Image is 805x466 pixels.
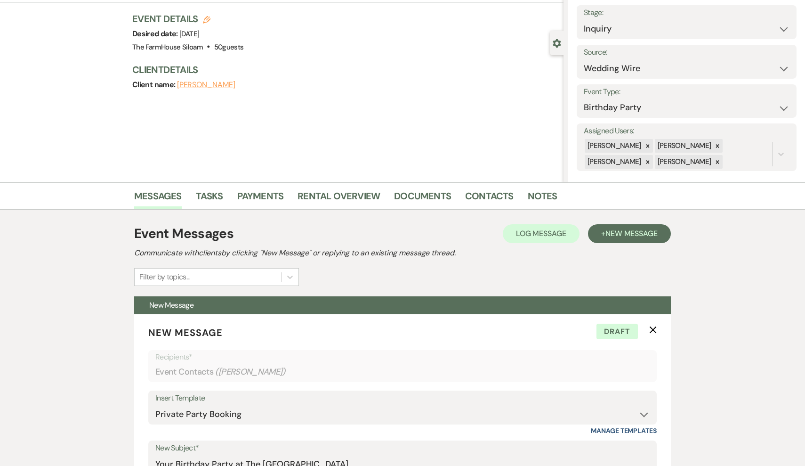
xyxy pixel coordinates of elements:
[132,80,177,90] span: Client name:
[655,155,713,169] div: [PERSON_NAME]
[237,188,284,209] a: Payments
[588,224,671,243] button: +New Message
[585,139,643,153] div: [PERSON_NAME]
[155,351,650,363] p: Recipients*
[605,229,658,238] span: New Message
[591,426,657,435] a: Manage Templates
[528,188,557,209] a: Notes
[394,188,451,209] a: Documents
[155,441,650,455] label: New Subject*
[465,188,514,209] a: Contacts
[584,124,789,138] label: Assigned Users:
[132,12,243,25] h3: Event Details
[134,224,233,244] h1: Event Messages
[139,271,190,283] div: Filter by topics...
[503,224,580,243] button: Log Message
[132,63,554,76] h3: Client Details
[516,229,566,238] span: Log Message
[596,324,638,340] span: Draft
[298,188,380,209] a: Rental Overview
[214,42,244,52] span: 50 guests
[155,363,650,381] div: Event Contacts
[177,81,235,89] button: [PERSON_NAME]
[149,300,193,310] span: New Message
[584,46,789,59] label: Source:
[134,188,182,209] a: Messages
[132,29,179,39] span: Desired date:
[655,139,713,153] div: [PERSON_NAME]
[215,366,286,378] span: ( [PERSON_NAME] )
[179,29,199,39] span: [DATE]
[155,392,650,405] div: Insert Template
[134,247,671,259] h2: Communicate with clients by clicking "New Message" or replying to an existing message thread.
[584,85,789,99] label: Event Type:
[132,42,203,52] span: The FarmHouse Siloam
[553,38,561,47] button: Close lead details
[585,155,643,169] div: [PERSON_NAME]
[584,6,789,20] label: Stage:
[196,188,223,209] a: Tasks
[148,327,223,339] span: New Message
